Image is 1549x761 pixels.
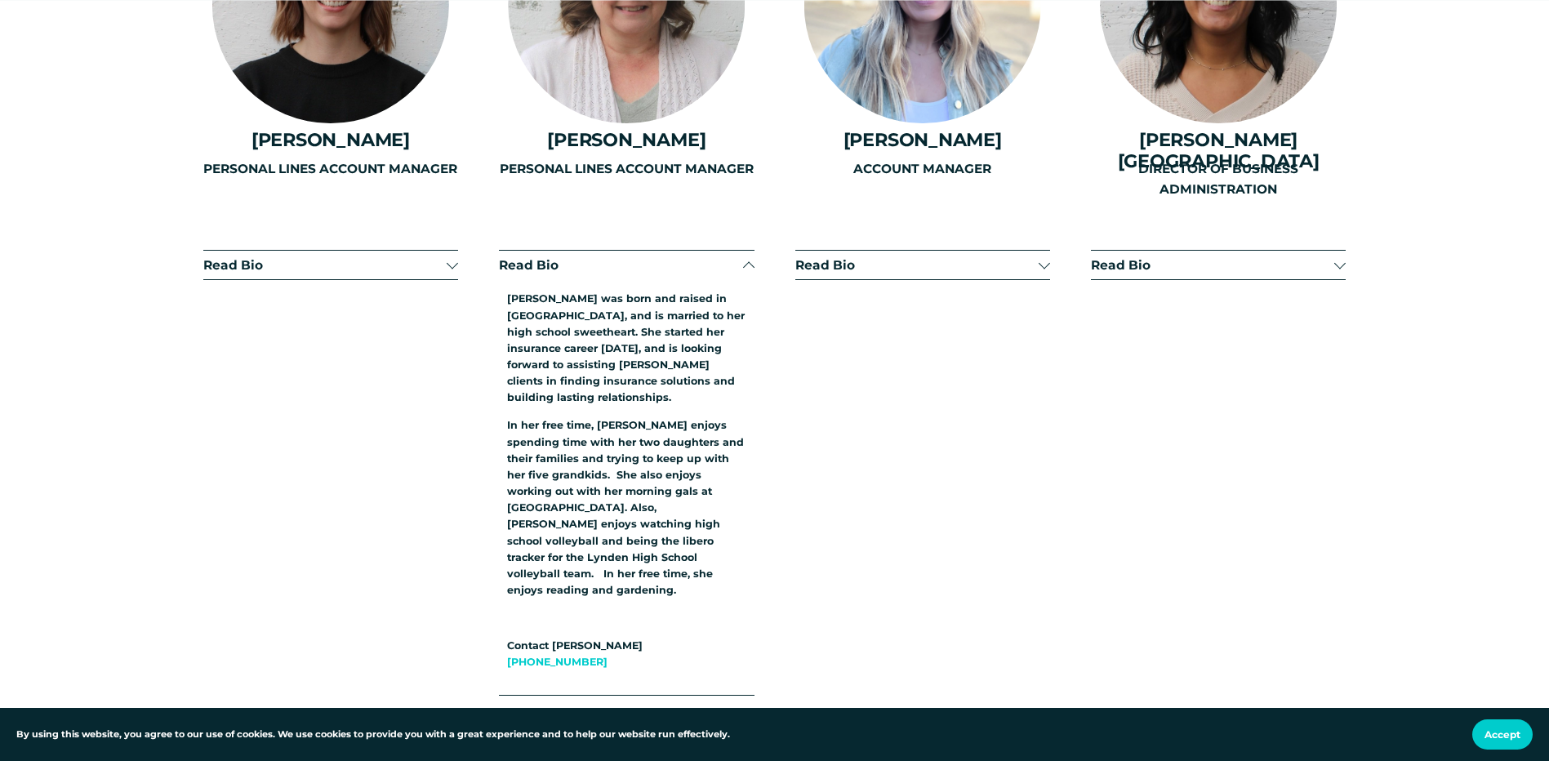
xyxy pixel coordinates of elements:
[203,129,458,150] h4: [PERSON_NAME]
[203,159,458,180] p: PERSONAL LINES ACCOUNT MANAGER
[499,129,754,150] h4: [PERSON_NAME]
[795,129,1050,150] h4: [PERSON_NAME]
[1091,159,1346,199] p: DIRECTOR OF BUSINESS ADMINISTRATION
[507,639,643,652] strong: Contact [PERSON_NAME]
[507,417,746,599] p: In her free time, [PERSON_NAME] enjoys spending time with her two daughters and their families an...
[1484,728,1520,741] span: Accept
[499,159,754,180] p: PERSONAL LINES ACCOUNT MANAGER
[1091,251,1346,279] button: Read Bio
[1472,719,1533,750] button: Accept
[507,656,608,668] a: [PHONE_NUMBER]
[1091,129,1346,171] h4: [PERSON_NAME][GEOGRAPHIC_DATA]
[1091,257,1334,273] span: Read Bio
[499,251,754,279] button: Read Bio
[16,728,730,742] p: By using this website, you agree to our use of cookies. We use cookies to provide you with a grea...
[499,279,754,694] div: Read Bio
[795,159,1050,180] p: ACCOUNT MANAGER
